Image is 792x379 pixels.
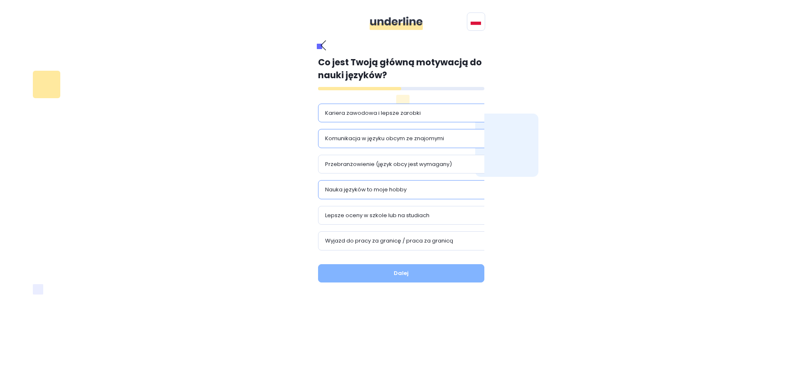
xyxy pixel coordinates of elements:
button: Dalej [318,264,484,282]
p: Komunikacja w języku obcym ze znajomymi [325,134,444,143]
p: Przebranżowienie (język obcy jest wymagany) [325,160,452,168]
p: Wyjazd do pracy za granicę / praca za granicą [325,237,453,245]
p: Lepsze oceny w szkole lub na studiach [325,211,429,220]
img: ddgMu+Zv+CXDCfumCWfsmuPlDdRfDDxAd9LAAAAAAElFTkSuQmCC [370,17,423,30]
p: Nauka języków to moje hobby [325,186,407,194]
img: svg+xml;base64,PHN2ZyB4bWxucz0iaHR0cDovL3d3dy53My5vcmcvMjAwMC9zdmciIGlkPSJGbGFnIG9mIFBvbGFuZCIgdm... [471,18,481,25]
p: Co jest Twoją główną motywacją do nauki języków? [318,56,484,82]
p: Kariera zawodowa i lepsze zarobki [325,109,421,117]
